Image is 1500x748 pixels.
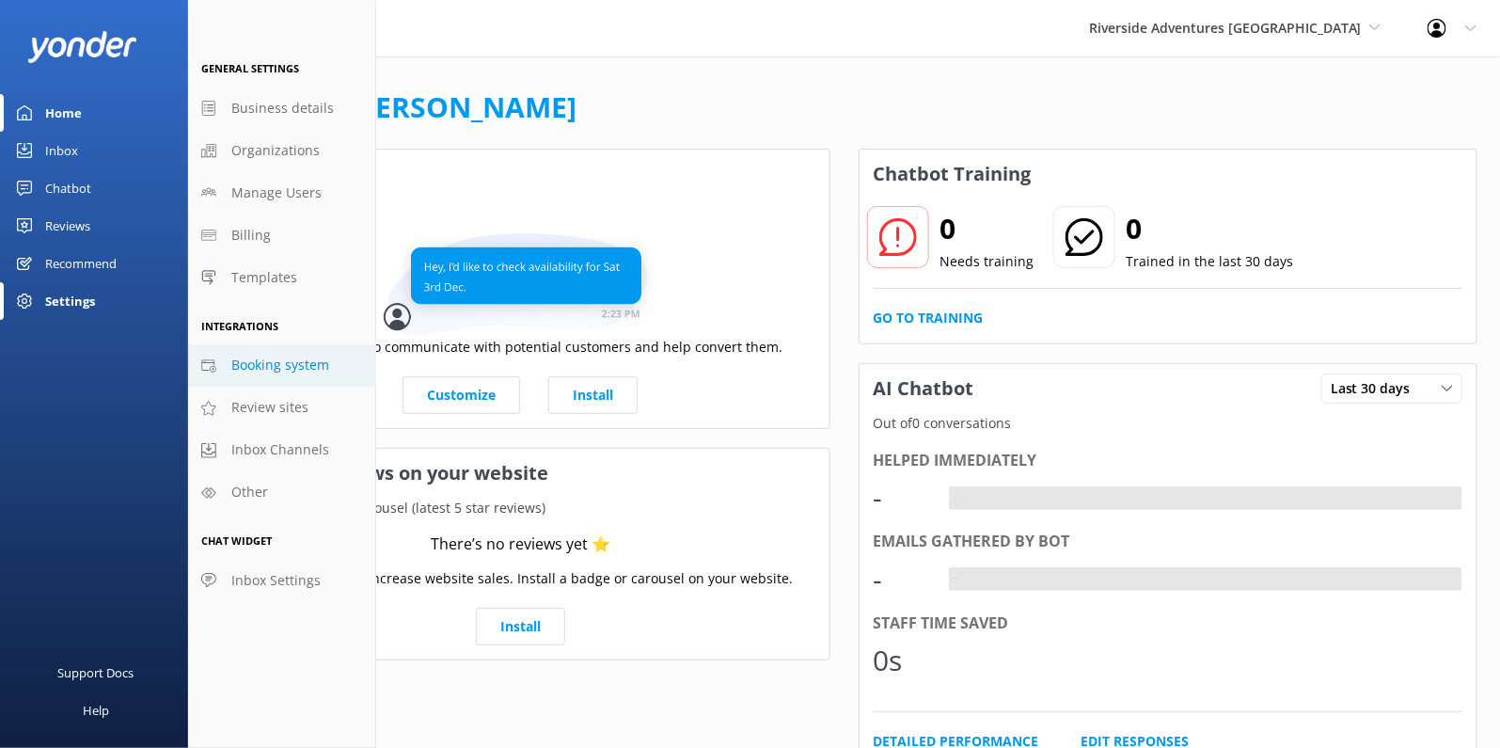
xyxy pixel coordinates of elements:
[548,376,638,414] a: Install
[201,533,272,548] span: Chat Widget
[212,199,829,219] p: In the last 30 days
[188,344,376,387] a: Booking system
[874,557,930,602] div: -
[188,471,376,514] a: Other
[860,150,1046,199] h3: Chatbot Training
[1331,378,1422,399] span: Last 30 days
[940,206,1034,251] h2: 0
[860,413,1477,434] p: Out of 0 conversations
[874,475,930,520] div: -
[188,387,376,429] a: Review sites
[188,88,376,130] a: Business details
[1089,19,1362,37] span: Riverside Adventures [GEOGRAPHIC_DATA]
[231,482,268,502] span: Other
[231,183,322,203] span: Manage Users
[258,337,782,358] p: Use website chat to communicate with potential customers and help convert them.
[384,233,656,336] img: conversation...
[874,638,930,683] div: 0s
[231,439,329,460] span: Inbox Channels
[1127,206,1294,251] h2: 0
[231,267,297,288] span: Templates
[188,172,376,215] a: Manage Users
[431,533,610,557] div: There’s no reviews yet ⭐
[231,225,271,246] span: Billing
[874,308,984,328] a: Go to Training
[403,376,520,414] a: Customize
[231,397,308,418] span: Review sites
[58,654,134,692] div: Support Docs
[1127,251,1294,272] p: Trained in the last 30 days
[45,169,91,207] div: Chatbot
[874,612,1463,636] div: Staff time saved
[231,570,321,591] span: Inbox Settings
[874,530,1463,554] div: Emails gathered by bot
[28,31,136,62] img: yonder-white-logo.png
[45,94,82,132] div: Home
[212,498,829,518] p: Your current review carousel (latest 5 star reviews)
[83,692,109,729] div: Help
[45,282,95,320] div: Settings
[940,251,1034,272] p: Needs training
[201,61,299,75] span: General Settings
[231,355,329,375] span: Booking system
[860,364,988,413] h3: AI Chatbot
[247,568,793,589] p: Use social proof to increase website sales. Install a badge or carousel on your website.
[188,429,376,471] a: Inbox Channels
[45,207,90,245] div: Reviews
[348,88,576,126] a: [PERSON_NAME]
[231,98,334,119] span: Business details
[949,486,963,511] div: -
[231,140,320,161] span: Organizations
[949,567,963,592] div: -
[45,245,117,282] div: Recommend
[188,560,376,602] a: Inbox Settings
[188,257,376,299] a: Templates
[211,85,576,130] h1: Welcome,
[45,132,78,169] div: Inbox
[201,319,278,333] span: Integrations
[188,130,376,172] a: Organizations
[874,449,1463,473] div: Helped immediately
[188,215,376,257] a: Billing
[212,150,829,199] h3: Website Chat
[476,608,565,645] a: Install
[212,449,829,498] h3: Showcase reviews on your website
